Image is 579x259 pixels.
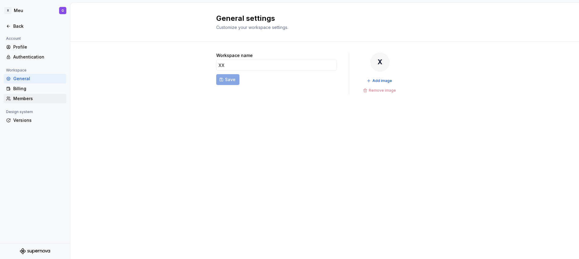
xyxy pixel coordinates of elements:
a: Back [4,21,66,31]
div: X [370,52,390,72]
a: Billing [4,84,66,93]
div: Versions [13,117,64,123]
button: Add image [365,77,395,85]
div: Workspace [4,67,29,74]
div: Billing [13,86,64,92]
div: Members [13,96,64,102]
a: Authentication [4,52,66,62]
a: Versions [4,115,66,125]
div: Design system [4,108,35,115]
div: Profile [13,44,64,50]
a: General [4,74,66,84]
div: X [4,7,11,14]
div: Back [13,23,64,29]
svg: Supernova Logo [20,248,50,254]
a: Members [4,94,66,103]
div: General [13,76,64,82]
div: Authentication [13,54,64,60]
div: Account [4,35,23,42]
span: Customize your workspace settings. [216,25,288,30]
label: Workspace name [216,52,253,58]
h2: General settings [216,14,426,23]
button: XMeuG [1,4,69,17]
div: Meu [14,8,23,14]
div: G [62,8,64,13]
a: Profile [4,42,66,52]
span: Add image [372,78,392,83]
